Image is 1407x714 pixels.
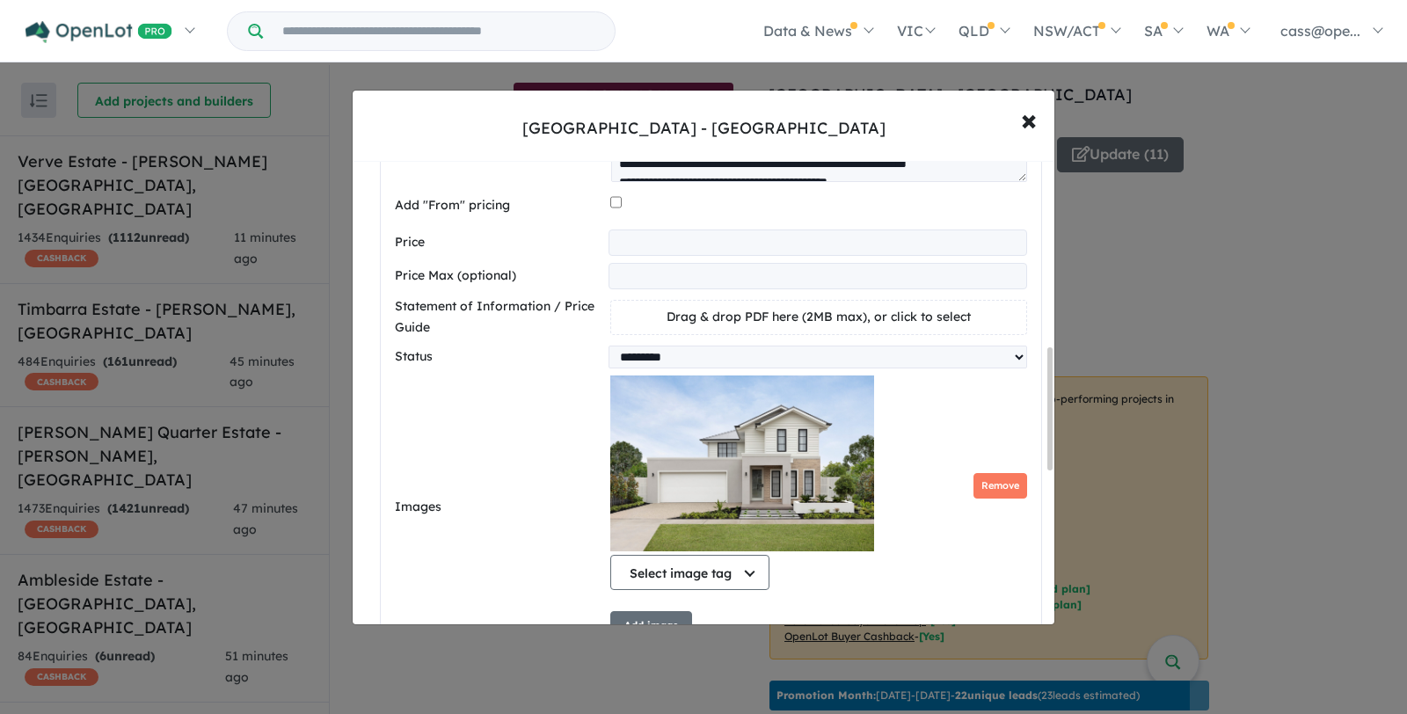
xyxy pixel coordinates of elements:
input: Try estate name, suburb, builder or developer [266,12,611,50]
button: Add image [610,611,692,640]
span: × [1021,100,1037,138]
button: Remove [973,473,1027,499]
label: Images [395,497,603,518]
label: Add "From" pricing [395,195,603,216]
button: Select image tag [610,555,769,590]
img: Eastleigh - Cranbourne East - Lot 103 [610,375,874,551]
span: Drag & drop PDF here (2MB max), or click to select [667,309,971,324]
div: [GEOGRAPHIC_DATA] - [GEOGRAPHIC_DATA] [522,117,886,140]
label: Status [395,346,601,368]
label: Price [395,232,601,253]
img: Openlot PRO Logo White [26,21,172,43]
span: cass@ope... [1280,22,1360,40]
label: Statement of Information / Price Guide [395,296,603,339]
label: Price Max (optional) [395,266,601,287]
